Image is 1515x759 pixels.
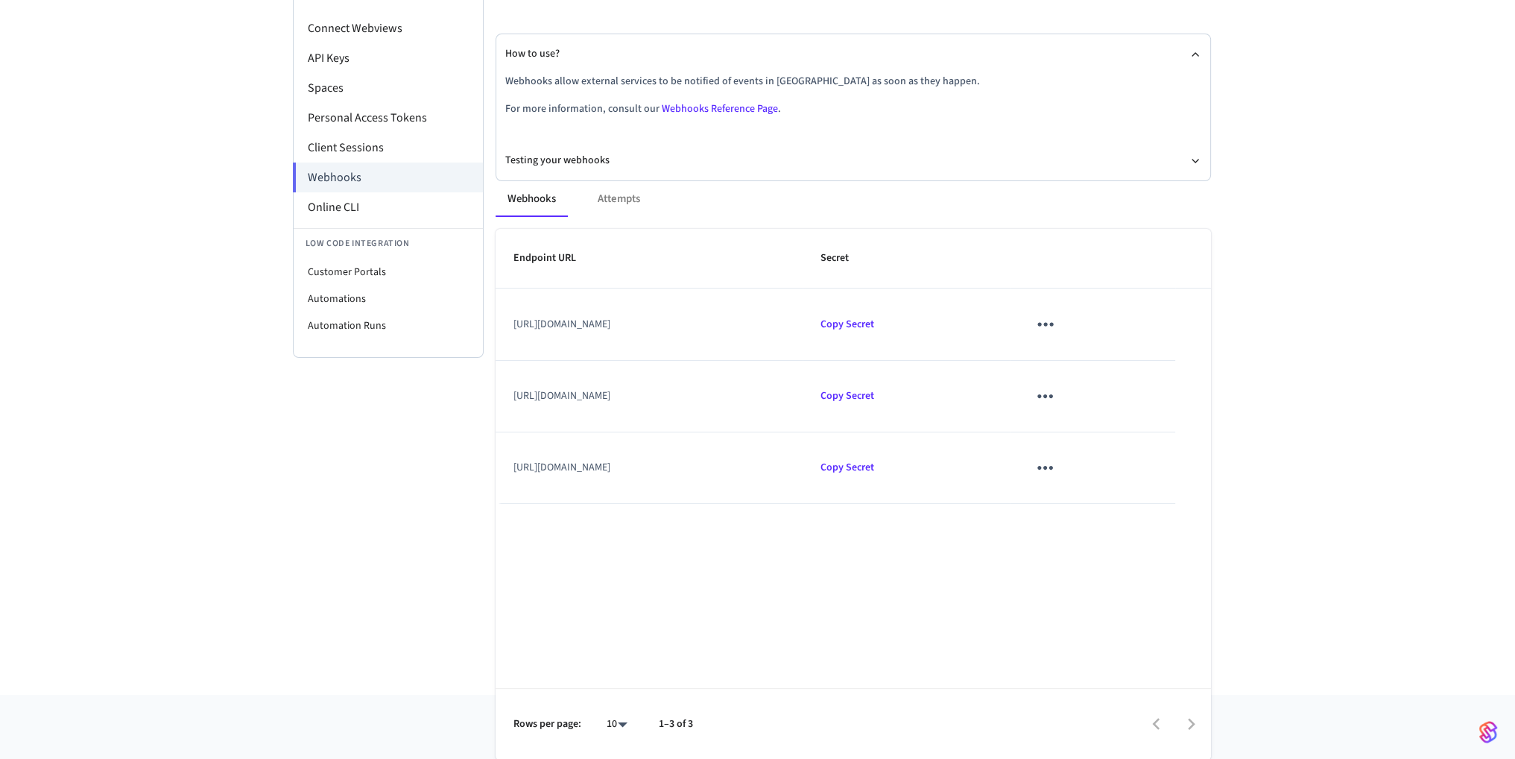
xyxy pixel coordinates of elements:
[599,714,635,735] div: 10
[294,133,483,163] li: Client Sessions
[294,43,483,73] li: API Keys
[294,286,483,312] li: Automations
[505,141,1201,180] button: Testing your webhooks
[820,247,868,270] span: Secret
[496,361,803,432] td: [URL][DOMAIN_NAME]
[294,103,483,133] li: Personal Access Tokens
[496,229,1211,504] table: sticky table
[496,181,568,217] button: Webhooks
[659,717,693,732] p: 1–3 of 3
[513,717,581,732] p: Rows per page:
[294,259,483,286] li: Customer Portals
[505,34,1201,74] button: How to use?
[294,312,483,339] li: Automation Runs
[820,317,874,332] span: Copied!
[820,460,874,475] span: Copied!
[294,73,483,103] li: Spaces
[496,289,803,360] td: [URL][DOMAIN_NAME]
[294,13,483,43] li: Connect Webviews
[1479,720,1497,744] img: SeamLogoGradient.69752ec5.svg
[294,192,483,222] li: Online CLI
[505,74,1201,141] div: How to use?
[496,432,803,504] td: [URL][DOMAIN_NAME]
[820,388,874,403] span: Copied!
[505,101,1201,117] p: For more information, consult our .
[505,74,1201,89] p: Webhooks allow external services to be notified of events in [GEOGRAPHIC_DATA] as soon as they ha...
[293,163,483,192] li: Webhooks
[513,247,595,270] span: Endpoint URL
[294,228,483,259] li: Low Code Integration
[662,101,778,116] a: Webhooks Reference Page
[496,181,1211,217] div: ant example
